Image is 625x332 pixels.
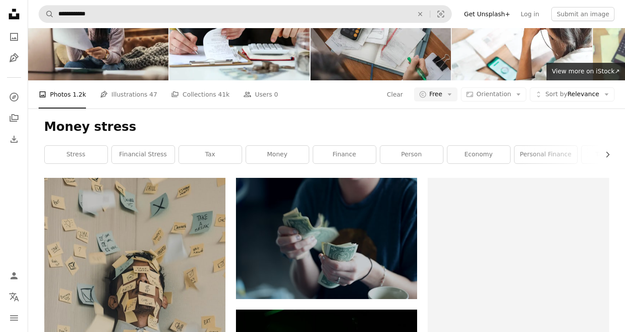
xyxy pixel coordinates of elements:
a: people sitting on chair with brown wooden table [44,287,225,295]
a: Users 0 [243,80,278,108]
form: Find visuals sitewide [39,5,452,23]
img: focus photography of person counting dollar banknotes [236,178,417,299]
span: 47 [150,90,157,99]
a: Photos [5,28,23,46]
a: View more on iStock↗ [546,63,625,80]
a: stress [45,146,107,163]
button: Free [414,87,458,101]
button: scroll list to the right [600,146,609,163]
span: View more on iStock ↗ [552,68,620,75]
a: economy [447,146,510,163]
button: Sort byRelevance [530,87,614,101]
button: Submit an image [551,7,614,21]
a: Log in [515,7,544,21]
a: tax [179,146,242,163]
a: personal finance [514,146,577,163]
button: Language [5,288,23,306]
a: Explore [5,88,23,106]
a: Collections 41k [171,80,229,108]
span: Sort by [545,90,567,97]
a: Log in / Sign up [5,267,23,285]
span: 41k [218,90,229,99]
a: Illustrations [5,49,23,67]
span: 0 [274,90,278,99]
a: financial stress [112,146,175,163]
a: finance [313,146,376,163]
a: Illustrations 47 [100,80,157,108]
a: focus photography of person counting dollar banknotes [236,234,417,242]
a: Download History [5,130,23,148]
h1: Money stress [44,119,609,135]
span: Relevance [545,90,599,99]
button: Menu [5,309,23,327]
a: money [246,146,309,163]
a: Collections [5,109,23,127]
a: person [380,146,443,163]
a: Home — Unsplash [5,5,23,25]
button: Search Unsplash [39,6,54,22]
a: Get Unsplash+ [459,7,515,21]
span: Orientation [476,90,511,97]
button: Clear [386,87,404,101]
span: Free [429,90,443,99]
button: Visual search [430,6,451,22]
button: Clear [411,6,430,22]
button: Orientation [461,87,526,101]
